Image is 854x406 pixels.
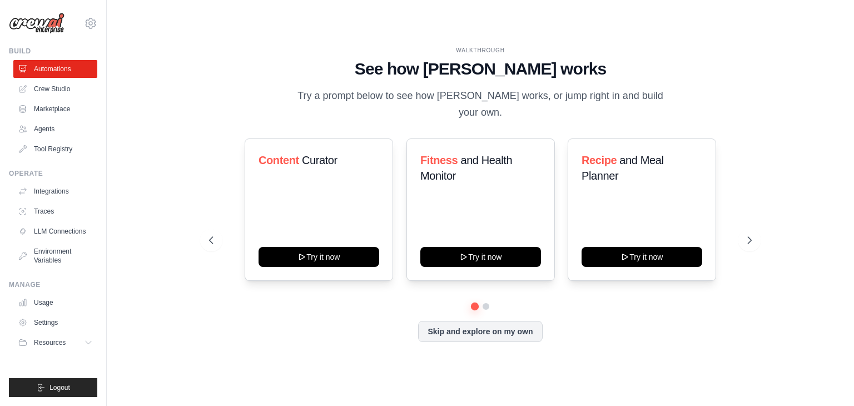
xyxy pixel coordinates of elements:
[209,59,752,79] h1: See how [PERSON_NAME] works
[13,222,97,240] a: LLM Connections
[13,140,97,158] a: Tool Registry
[13,314,97,331] a: Settings
[798,353,854,406] iframe: Chat Widget
[418,321,542,342] button: Skip and explore on my own
[9,169,97,178] div: Operate
[13,182,97,200] a: Integrations
[13,242,97,269] a: Environment Variables
[13,80,97,98] a: Crew Studio
[9,47,97,56] div: Build
[13,334,97,351] button: Resources
[9,13,64,34] img: Logo
[13,60,97,78] a: Automations
[209,46,752,55] div: WALKTHROUGH
[302,154,337,166] span: Curator
[13,100,97,118] a: Marketplace
[49,383,70,392] span: Logout
[420,154,458,166] span: Fitness
[34,338,66,347] span: Resources
[582,247,702,267] button: Try it now
[13,294,97,311] a: Usage
[259,247,379,267] button: Try it now
[13,120,97,138] a: Agents
[294,88,667,121] p: Try a prompt below to see how [PERSON_NAME] works, or jump right in and build your own.
[259,154,299,166] span: Content
[582,154,617,166] span: Recipe
[13,202,97,220] a: Traces
[582,154,663,182] span: and Meal Planner
[9,280,97,289] div: Manage
[9,378,97,397] button: Logout
[420,247,541,267] button: Try it now
[420,154,512,182] span: and Health Monitor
